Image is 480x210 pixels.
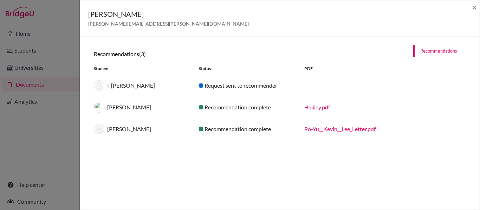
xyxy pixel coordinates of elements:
h5: [PERSON_NAME] [88,9,249,19]
div: I-[PERSON_NAME] [89,80,194,91]
img: thumb_student_photo20250110-4044605-g683xb.jpg [94,102,104,113]
a: Recommendations [413,45,480,57]
div: Status [194,66,299,72]
div: [PERSON_NAME] [89,102,194,113]
span: × [472,2,477,12]
div: Recommendation complete [194,125,299,133]
img: thumb_default-9baad8e6c595f6d87dbccf3bc005204999cb094ff98a76d4c88bb8097aa52fd3.png [94,80,104,91]
div: PDF [299,66,404,72]
div: Request sent to recommender [194,81,299,90]
h6: Recommendations [94,50,399,57]
span: [PERSON_NAME][EMAIL_ADDRESS][PERSON_NAME][DOMAIN_NAME] [88,21,249,27]
img: thumb_default-9baad8e6c595f6d87dbccf3bc005204999cb094ff98a76d4c88bb8097aa52fd3.png [94,124,104,134]
button: Close [472,3,477,12]
div: Student [89,66,194,72]
a: Po-Yu__Kevin__Lee_Letter.pdf [304,126,376,132]
div: [PERSON_NAME] [89,124,194,134]
div: Recommendation complete [194,103,299,111]
a: Haiiley.pdf [304,104,330,110]
span: (3) [139,50,146,57]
